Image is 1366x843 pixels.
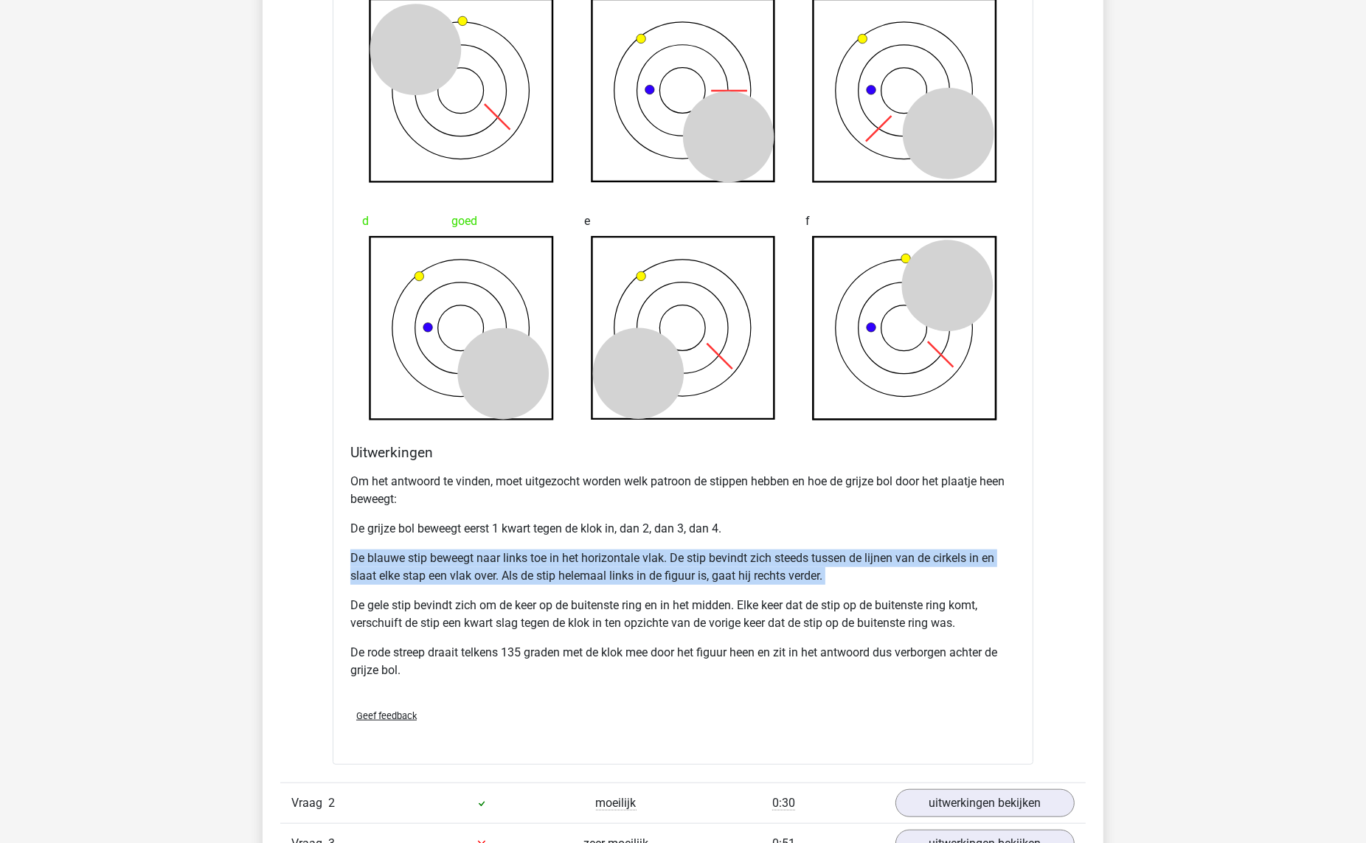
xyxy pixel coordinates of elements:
[350,549,1016,585] p: De blauwe stip beweegt naar links toe in het horizontale vlak. De stip bevindt zich steeds tussen...
[328,796,335,810] span: 2
[805,207,810,236] span: f
[356,710,417,721] span: Geef feedback
[362,207,369,236] span: d
[350,644,1016,679] p: De rode streep draait telkens 135 graden met de klok mee door het figuur heen en zit in het antwo...
[596,796,637,811] span: moeilijk
[350,473,1016,508] p: Om het antwoord te vinden, moet uitgezocht worden welk patroon de stippen hebben en hoe de grijze...
[350,520,1016,538] p: De grijze bol beweegt eerst 1 kwart tegen de klok in, dan 2, dan 3, dan 4.
[772,796,795,811] span: 0:30
[350,597,1016,632] p: De gele stip bevindt zich om de keer op de buitenste ring en in het midden. Elke keer dat de stip...
[895,789,1075,817] a: uitwerkingen bekijken
[350,444,1016,461] h4: Uitwerkingen
[291,794,328,812] span: Vraag
[584,207,590,236] span: e
[362,207,561,236] div: goed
